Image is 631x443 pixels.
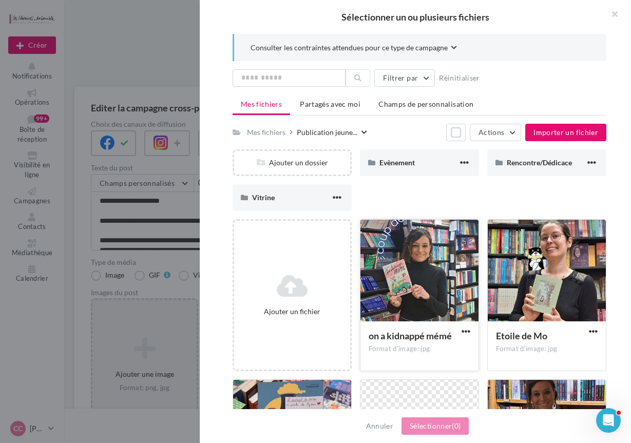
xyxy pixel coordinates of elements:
span: Etoile de Mo [496,330,547,341]
div: Format d'image: jpg [496,344,598,354]
button: Importer un fichier [525,124,606,141]
div: Mes fichiers [247,127,285,138]
span: Consulter les contraintes attendues pour ce type de campagne [251,43,448,53]
span: Vitrine [252,193,275,202]
button: Actions [470,124,521,141]
span: (0) [452,421,461,430]
button: Réinitialiser [435,72,484,84]
span: Partagés avec moi [300,100,360,108]
span: on a kidnappé mémé [369,330,452,341]
span: Actions [479,128,504,137]
span: Importer un fichier [533,128,598,137]
h2: Sélectionner un ou plusieurs fichiers [216,12,615,22]
div: Ajouter un fichier [238,306,346,317]
iframe: Intercom live chat [596,408,621,433]
div: Ajouter un dossier [234,158,350,168]
span: Publication jeune... [297,127,357,138]
span: Champs de personnalisation [378,100,473,108]
button: Annuler [362,420,397,432]
button: Sélectionner(0) [401,417,469,435]
span: Mes fichiers [241,100,282,108]
div: Format d'image: jpg [369,344,470,354]
span: Evènement [379,158,415,167]
button: Filtrer par [374,69,435,87]
span: Rencontre/Dédicace [507,158,572,167]
button: Consulter les contraintes attendues pour ce type de campagne [251,42,457,55]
